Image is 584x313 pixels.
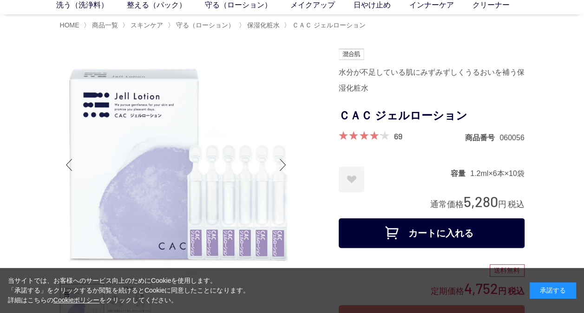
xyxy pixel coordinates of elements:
[292,21,366,29] span: ＣＡＣ ジェルローション
[430,200,464,209] span: 通常価格
[339,218,525,248] button: カートに入れる
[176,21,235,29] span: 守る（ローション）
[451,169,470,178] dt: 容量
[131,21,163,29] span: スキンケア
[239,21,282,30] li: 〉
[274,146,292,183] div: Next slide
[464,193,498,210] span: 5,280
[168,21,237,30] li: 〉
[339,65,525,96] div: 水分が不足している肌にみずみずしくうるおいを補う保湿化粧水
[339,167,364,192] a: お気に入りに登録する
[122,21,165,30] li: 〉
[90,21,118,29] a: 商品一覧
[339,49,364,60] img: 混合肌
[290,21,366,29] a: ＣＡＣ ジェルローション
[174,21,235,29] a: 守る（ローション）
[92,21,118,29] span: 商品一覧
[84,21,120,30] li: 〉
[470,169,525,178] dd: 1.2ml×6本×10袋
[284,21,368,30] li: 〉
[129,21,163,29] a: スキンケア
[465,133,499,143] dt: 商品番号
[60,21,79,29] a: HOME
[60,49,292,281] img: ＣＡＣ ジェルローション
[247,21,280,29] span: 保湿化粧水
[60,146,79,183] div: Previous slide
[245,21,280,29] a: 保湿化粧水
[508,200,525,209] span: 税込
[490,264,525,277] div: 送料無料
[53,296,100,304] a: Cookieポリシー
[530,282,576,299] div: 承諾する
[394,131,402,141] a: 69
[339,105,525,126] h1: ＣＡＣ ジェルローション
[499,133,524,143] dd: 060056
[8,276,249,305] div: 当サイトでは、お客様へのサービス向上のためにCookieを使用します。 「承諾する」をクリックするか閲覧を続けるとCookieに同意したことになります。 詳細はこちらの をクリックしてください。
[498,200,506,209] span: 円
